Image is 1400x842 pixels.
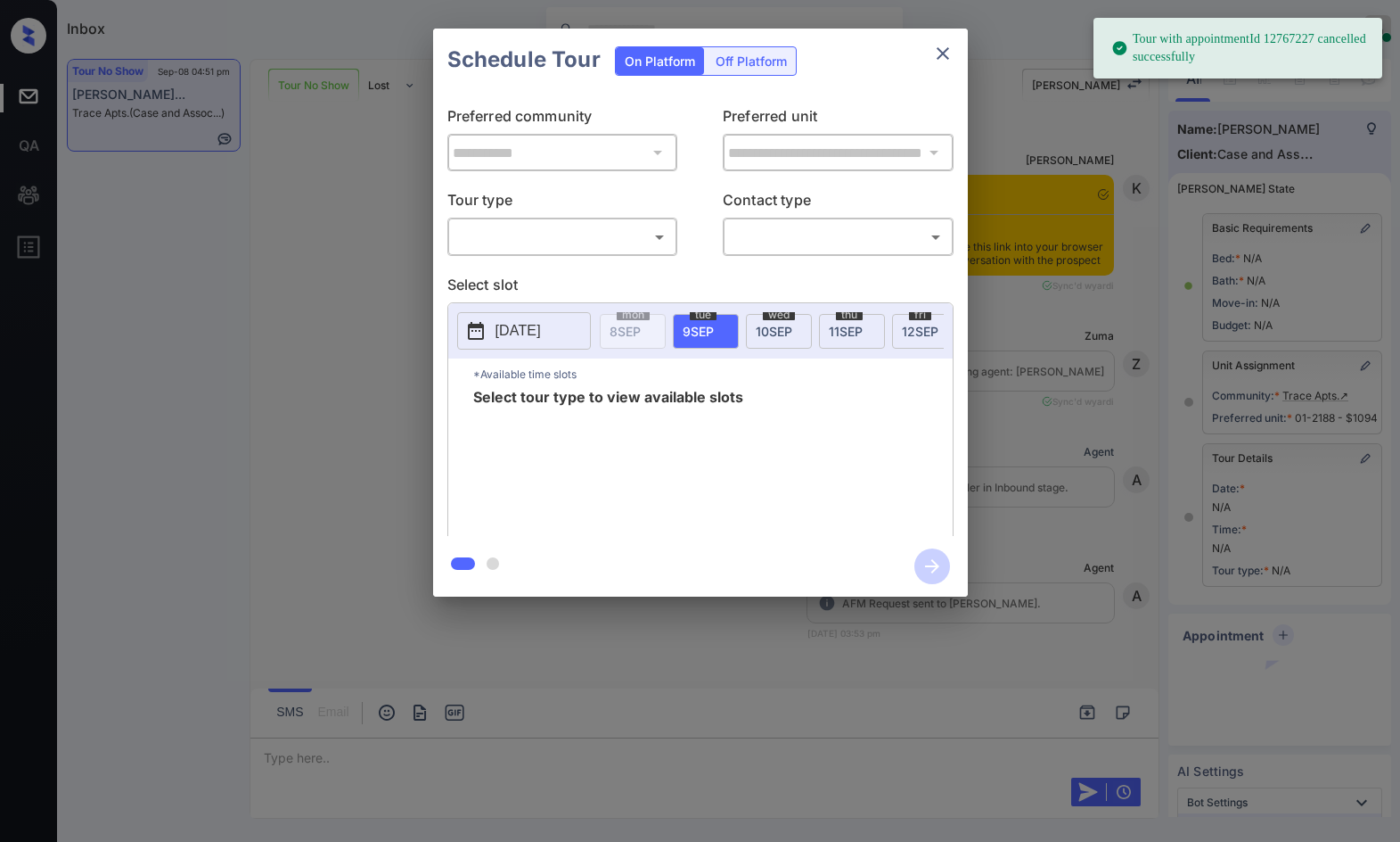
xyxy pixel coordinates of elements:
span: 11 SEP [829,324,863,339]
div: date-select [892,314,958,349]
p: [DATE] [495,320,541,342]
button: [DATE] [457,312,591,350]
h2: Schedule Tour [433,29,615,91]
div: Tour with appointmentId 12767227 cancelled successfully [1111,23,1368,73]
div: date-select [819,314,885,349]
p: Contact type [723,189,954,218]
span: Select tour type to view available slots [473,390,743,532]
span: 12 SEP [902,324,938,339]
span: thu [836,310,863,320]
p: Tour type [447,189,678,218]
p: Preferred unit [723,105,954,134]
span: 10 SEP [756,324,792,339]
button: close [925,36,961,71]
p: *Available time slots [473,359,953,390]
span: 9 SEP [683,324,714,339]
span: fri [909,310,931,320]
div: On Platform [616,47,704,75]
div: Off Platform [707,47,796,75]
span: tue [690,310,716,320]
div: date-select [746,314,812,349]
span: wed [763,310,795,320]
p: Select slot [447,274,954,302]
div: date-select [673,314,739,349]
p: Preferred community [447,105,678,134]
